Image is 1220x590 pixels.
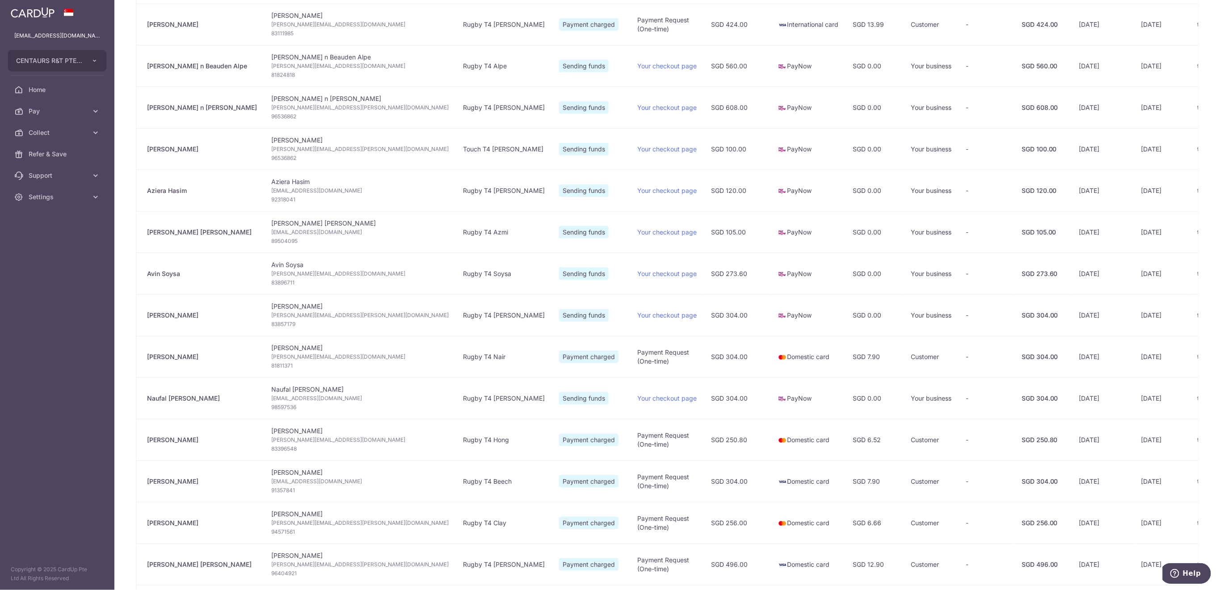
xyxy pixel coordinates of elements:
div: SGD 560.00 [1022,62,1065,71]
td: Naufal [PERSON_NAME] [264,377,456,419]
div: [PERSON_NAME] [147,477,257,486]
img: mastercard-sm-87a3fd1e0bddd137fecb07648320f44c262e2538e7db6024463105ddbc961eb2.png [778,436,787,445]
td: PayNow [771,128,846,170]
a: Your checkout page [637,394,697,402]
td: SGD 0.00 [846,128,904,170]
td: Rugby T4 Nair [456,336,552,377]
span: 83857179 [271,320,449,329]
div: SGD 105.00 [1022,228,1065,237]
td: - [959,45,1014,87]
span: Payment charged [559,558,618,571]
td: Domestic card [771,544,846,585]
td: Rugby T4 Soysa [456,253,552,294]
td: SGD 12.90 [846,544,904,585]
td: Customer [904,502,959,544]
td: [DATE] [1134,460,1191,502]
td: Rugby T4 Alpe [456,45,552,87]
div: SGD 256.00 [1022,519,1065,527]
td: Rugby T4 [PERSON_NAME] [456,87,552,128]
img: paynow-md-4fe65508ce96feda548756c5ee0e473c78d4820b8ea51387c6e4ad89e58a5e61.png [778,145,787,154]
td: Rugby T4 Hong [456,419,552,460]
td: Aziera Hasim [264,170,456,211]
td: [DATE] [1134,502,1191,544]
td: [DATE] [1072,419,1134,460]
td: International card [771,4,846,45]
td: [PERSON_NAME] [264,128,456,170]
span: Sending funds [559,60,609,72]
td: SGD 7.90 [846,336,904,377]
td: Rugby T4 Clay [456,502,552,544]
td: Your business [904,211,959,253]
td: Your business [904,377,959,419]
span: 83896711 [271,278,449,287]
a: Your checkout page [637,270,697,277]
td: Rugby T4 [PERSON_NAME] [456,4,552,45]
span: 98597536 [271,403,449,412]
span: Sending funds [559,309,609,322]
td: Domestic card [771,419,846,460]
span: Sending funds [559,268,609,280]
img: paynow-md-4fe65508ce96feda548756c5ee0e473c78d4820b8ea51387c6e4ad89e58a5e61.png [778,104,787,113]
td: Touch T4 [PERSON_NAME] [456,128,552,170]
td: Your business [904,45,959,87]
td: - [959,128,1014,170]
td: [PERSON_NAME] [264,336,456,377]
td: - [959,253,1014,294]
span: 89504095 [271,237,449,246]
a: Your checkout page [637,104,697,111]
span: [PERSON_NAME][EMAIL_ADDRESS][DOMAIN_NAME] [271,62,449,71]
img: mastercard-sm-87a3fd1e0bddd137fecb07648320f44c262e2538e7db6024463105ddbc961eb2.png [778,519,787,528]
td: SGD 0.00 [846,377,904,419]
td: Your business [904,170,959,211]
td: Domestic card [771,502,846,544]
td: Payment Request (One-time) [630,4,704,45]
div: Aziera Hasim [147,186,257,195]
a: Your checkout page [637,62,697,70]
span: [EMAIL_ADDRESS][DOMAIN_NAME] [271,186,449,195]
span: 96536862 [271,154,449,163]
td: [DATE] [1134,544,1191,585]
span: [PERSON_NAME][EMAIL_ADDRESS][DOMAIN_NAME] [271,435,449,444]
td: PayNow [771,377,846,419]
td: PayNow [771,170,846,211]
td: [DATE] [1134,377,1191,419]
td: Your business [904,294,959,336]
img: paynow-md-4fe65508ce96feda548756c5ee0e473c78d4820b8ea51387c6e4ad89e58a5e61.png [778,270,787,279]
span: Settings [29,192,88,201]
td: Customer [904,419,959,460]
td: [DATE] [1072,4,1134,45]
div: SGD 304.00 [1022,352,1065,361]
td: SGD 304.00 [704,460,771,502]
span: Home [29,85,88,94]
img: CardUp [11,7,55,18]
td: Domestic card [771,460,846,502]
td: PayNow [771,211,846,253]
td: [PERSON_NAME] [264,4,456,45]
div: SGD 304.00 [1022,477,1065,486]
td: [DATE] [1072,377,1134,419]
td: [DATE] [1072,45,1134,87]
td: SGD 496.00 [704,544,771,585]
td: - [959,170,1014,211]
div: SGD 424.00 [1022,20,1065,29]
td: - [959,460,1014,502]
td: [PERSON_NAME] [264,502,456,544]
td: SGD 256.00 [704,502,771,544]
td: [DATE] [1072,294,1134,336]
td: Your business [904,87,959,128]
p: [EMAIL_ADDRESS][DOMAIN_NAME] [14,31,100,40]
td: - [959,502,1014,544]
td: SGD 6.66 [846,502,904,544]
td: [DATE] [1072,170,1134,211]
img: visa-sm-192604c4577d2d35970c8ed26b86981c2741ebd56154ab54ad91a526f0f24972.png [778,21,787,29]
span: Pay [29,107,88,116]
img: paynow-md-4fe65508ce96feda548756c5ee0e473c78d4820b8ea51387c6e4ad89e58a5e61.png [778,394,787,403]
td: [PERSON_NAME] [264,460,456,502]
img: visa-sm-192604c4577d2d35970c8ed26b86981c2741ebd56154ab54ad91a526f0f24972.png [778,477,787,486]
td: [DATE] [1072,460,1134,502]
td: - [959,211,1014,253]
td: Rugby T4 Beech [456,460,552,502]
td: Rugby T4 [PERSON_NAME] [456,170,552,211]
td: [DATE] [1134,170,1191,211]
a: Your checkout page [637,187,697,194]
